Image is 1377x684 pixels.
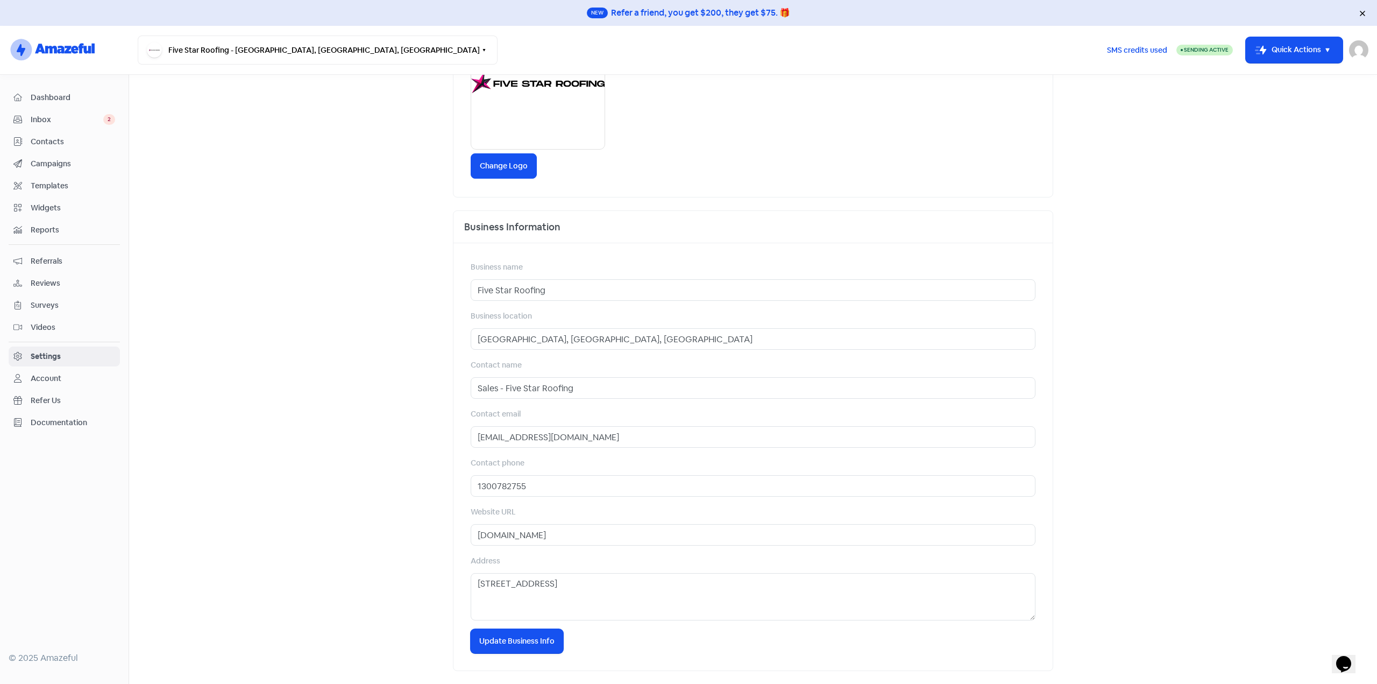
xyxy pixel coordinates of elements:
[31,224,115,236] span: Reports
[471,408,521,420] label: Contact email
[31,373,61,384] div: Account
[471,359,522,371] label: Contact name
[9,176,120,196] a: Templates
[9,369,120,389] a: Account
[471,377,1035,399] input: Contact name
[1107,45,1167,56] span: SMS credits used
[9,198,120,218] a: Widgets
[9,652,120,665] div: © 2025 Amazeful
[31,417,115,428] span: Documentation
[471,311,532,322] label: Business location
[31,114,103,125] span: Inbox
[587,8,608,18] span: New
[471,426,1035,448] input: Contact email
[471,153,537,179] label: Change Logo
[31,92,115,103] span: Dashboard
[9,132,120,152] a: Contacts
[31,158,115,170] span: Campaigns
[471,555,500,567] label: Address
[471,328,1035,350] input: Business location
[9,154,120,174] a: Campaigns
[103,114,115,125] span: 2
[31,395,115,406] span: Refer Us
[1176,44,1233,57] a: Sending Active
[9,220,120,240] a: Reports
[9,110,120,130] a: Inbox 2
[1098,44,1176,55] a: SMS credits used
[138,36,498,65] button: Five Star Roofing - [GEOGRAPHIC_DATA], [GEOGRAPHIC_DATA], [GEOGRAPHIC_DATA]
[1246,37,1343,63] button: Quick Actions
[471,475,1035,497] input: Contact phone
[9,391,120,411] a: Refer Us
[9,413,120,433] a: Documentation
[9,295,120,315] a: Surveys
[9,318,120,337] a: Videos
[471,524,1035,546] input: Website URL
[31,351,61,362] div: Settings
[31,300,115,311] span: Surveys
[9,251,120,271] a: Referrals
[1332,641,1366,673] iframe: chat widget
[31,322,115,333] span: Videos
[31,278,115,289] span: Reviews
[611,6,790,19] div: Refer a friend, you get $200, they get $75. 🎁
[9,347,120,366] a: Settings
[453,211,1053,243] div: Business Information
[31,202,115,214] span: Widgets
[471,506,516,518] label: Website URL
[9,273,120,293] a: Reviews
[31,180,115,192] span: Templates
[479,636,555,647] span: Update Business Info
[31,136,115,147] span: Contacts
[1349,40,1368,60] img: User
[471,457,524,469] label: Contact phone
[471,262,523,273] label: Business name
[471,629,563,653] button: Update Business Info
[471,279,1035,301] input: Business name
[9,88,120,108] a: Dashboard
[31,256,115,267] span: Referrals
[1184,46,1229,53] span: Sending Active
